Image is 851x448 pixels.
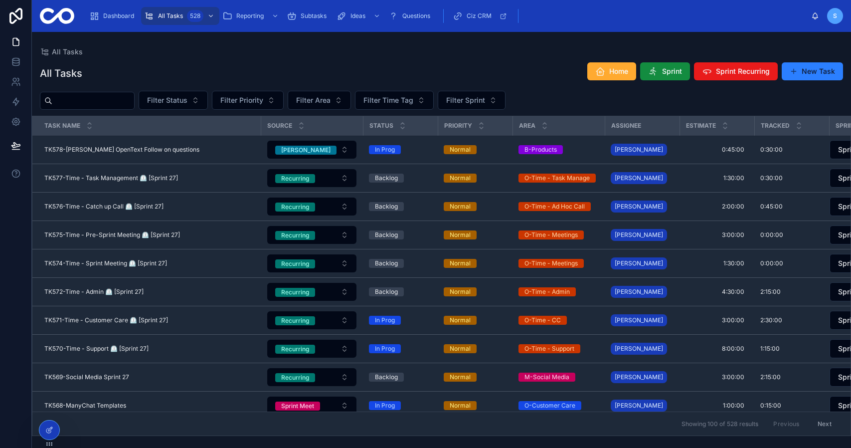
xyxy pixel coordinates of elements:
[524,287,570,296] div: O-Time - Admin
[611,142,674,158] a: [PERSON_NAME]
[52,47,83,57] span: All Tasks
[355,91,434,110] button: Select Button
[369,316,432,325] a: In Prog
[284,7,334,25] a: Subtasks
[281,345,309,354] div: Recurring
[760,259,823,267] a: 0:00:00
[44,203,255,211] a: TK576-Time - Catch up Call ⏲️ [Sprint 27]
[518,259,599,268] a: O-Time - Meetings
[518,401,599,410] a: O-Customer Care
[375,202,398,211] div: Backlog
[385,7,437,25] a: Questions
[281,203,309,212] div: Recurring
[444,174,507,183] a: Normal
[446,95,485,105] span: Filter Sprint
[519,122,535,130] span: Area
[611,284,674,300] a: [PERSON_NAME]
[103,12,134,20] span: Dashboard
[524,401,575,410] div: O-Customer Care
[44,203,164,211] span: TK576-Time - Catch up Call ⏲️ [Sprint 27]
[760,288,781,296] span: 2:15:00
[723,402,744,410] span: 1:00:00
[611,371,667,383] a: [PERSON_NAME]
[147,95,187,105] span: Filter Status
[450,259,471,268] div: Normal
[615,373,663,381] span: [PERSON_NAME]
[760,316,823,324] a: 2:30:00
[267,311,357,330] a: Select Button
[761,122,790,130] span: Tracked
[444,145,507,154] a: Normal
[444,202,507,211] a: Normal
[760,316,782,324] span: 2:30:00
[685,369,748,385] a: 3:00:00
[402,12,430,20] span: Questions
[615,146,663,154] span: [PERSON_NAME]
[518,373,599,382] a: M-Social Media
[44,345,149,353] span: TK570-Time - Support ⏲️ [Sprint 27]
[450,7,512,25] a: Ciz CRM
[611,257,667,269] a: [PERSON_NAME]
[723,259,744,267] span: 1:30:00
[722,146,744,154] span: 0:45:00
[267,140,357,159] a: Select Button
[615,316,663,324] span: [PERSON_NAME]
[760,174,823,182] a: 0:30:00
[524,145,557,154] div: B-Products
[760,345,823,353] a: 1:15:00
[267,368,357,387] a: Select Button
[611,314,667,326] a: [PERSON_NAME]
[281,373,309,382] div: Recurring
[44,373,255,381] a: TK569-Social Media Sprint 27
[518,145,599,154] a: B-Products
[681,420,758,428] span: Showing 100 of 528 results
[44,345,255,353] a: TK570-Time - Support ⏲️ [Sprint 27]
[450,174,471,183] div: Normal
[334,7,385,25] a: Ideas
[518,316,599,325] a: O-Time - CC
[467,12,492,20] span: Ciz CRM
[141,7,219,25] a: All Tasks528
[524,174,590,183] div: O-Time - Task Manage
[375,145,395,154] div: In Prog
[267,368,356,386] button: Select Button
[615,402,663,410] span: [PERSON_NAME]
[44,174,255,182] a: TK577-Time - Task Management ⏲️ [Sprint 27]
[369,230,432,239] a: Backlog
[524,259,578,268] div: O-Time - Meetings
[611,343,667,355] a: [PERSON_NAME]
[267,198,356,216] button: Select Button
[611,144,667,156] a: [PERSON_NAME]
[44,231,180,239] span: TK575-Time - Pre-Sprint Meeting ⏲️ [Sprint 27]
[611,229,667,241] a: [PERSON_NAME]
[611,172,667,184] a: [PERSON_NAME]
[685,255,748,271] a: 1:30:00
[450,202,471,211] div: Normal
[281,231,309,240] div: Recurring
[369,344,432,353] a: In Prog
[524,344,574,353] div: O-Time - Support
[267,396,357,415] a: Select Button
[760,231,783,239] span: 0:00:00
[369,174,432,183] a: Backlog
[760,288,823,296] a: 2:15:00
[212,91,284,110] button: Select Button
[782,62,843,80] button: New Task
[219,7,284,25] a: Reporting
[524,230,578,239] div: O-Time - Meetings
[158,12,183,20] span: All Tasks
[524,316,561,325] div: O-Time - CC
[722,203,744,211] span: 2:00:00
[611,122,641,130] span: Assignee
[187,10,203,22] div: 528
[44,373,129,381] span: TK569-Social Media Sprint 27
[220,95,263,105] span: Filter Priority
[760,146,783,154] span: 0:30:00
[518,287,599,296] a: O-Time - Admin
[281,146,331,155] div: [PERSON_NAME]
[267,197,357,216] a: Select Button
[615,203,663,211] span: [PERSON_NAME]
[44,288,255,296] a: TK572-Time - Admin ⏲️ [Sprint 27]
[694,62,778,80] button: Sprint Recurring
